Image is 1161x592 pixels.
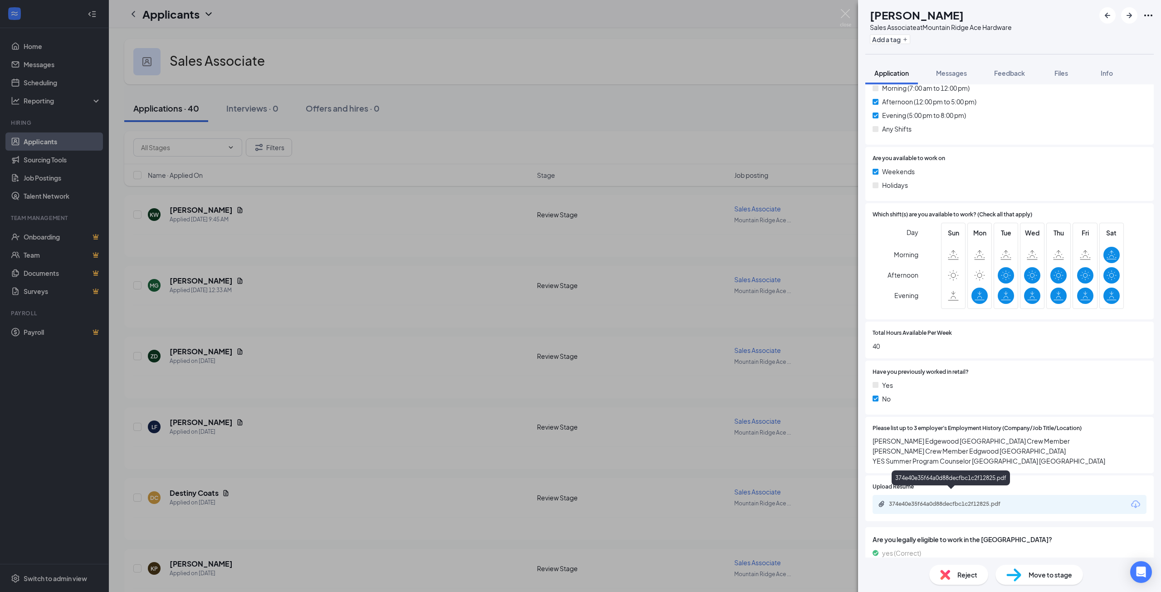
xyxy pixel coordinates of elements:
span: Morning [894,246,918,263]
span: Which shift(s) are you available to work? (Check all that apply) [873,210,1032,219]
div: Open Intercom Messenger [1130,561,1152,583]
span: Please list up to 3 employer's Employment History (Company/Job Title/Location) [873,424,1082,433]
div: Sales Associate at Mountain Ridge Ace Hardware [870,23,1012,32]
span: Total Hours Available Per Week [873,329,952,338]
button: ArrowRight [1121,7,1137,24]
span: Have you previously worked in retail? [873,368,969,377]
svg: Ellipses [1143,10,1154,21]
span: No [882,394,891,404]
a: Paperclip374e40e35f64a0d88decfbc1c2f12825.pdf [878,500,1025,509]
svg: Download [1130,499,1141,510]
span: Fri [1077,228,1093,238]
span: Reject [957,570,977,580]
span: Info [1101,69,1113,77]
button: ArrowLeftNew [1099,7,1116,24]
svg: Plus [902,37,908,42]
span: Evening (5:00 pm to 8:00 pm) [882,110,966,120]
span: Tue [998,228,1014,238]
span: Evening [894,287,918,303]
span: Files [1054,69,1068,77]
div: 374e40e35f64a0d88decfbc1c2f12825.pdf [892,470,1010,485]
span: Afternoon (12:00 pm to 5:00 pm) [882,97,976,107]
span: Wed [1024,228,1040,238]
span: Messages [936,69,967,77]
span: Weekends [882,166,915,176]
button: PlusAdd a tag [870,34,910,44]
svg: ArrowRight [1124,10,1135,21]
span: Day [907,227,918,237]
span: yes (Correct) [882,548,921,558]
span: Sat [1103,228,1120,238]
svg: Paperclip [878,500,885,508]
span: Feedback [994,69,1025,77]
span: Mon [971,228,988,238]
span: Afternoon [888,267,918,283]
span: Move to stage [1029,570,1072,580]
span: Yes [882,380,893,390]
span: Morning (7:00 am to 12:00 pm) [882,83,970,93]
h1: [PERSON_NAME] [870,7,964,23]
span: Thu [1050,228,1067,238]
span: Are you legally eligible to work in the [GEOGRAPHIC_DATA]? [873,534,1146,544]
span: Upload Resume [873,483,914,491]
span: Holidays [882,180,908,190]
svg: ArrowLeftNew [1102,10,1113,21]
span: Application [874,69,909,77]
span: 40 [873,341,1146,351]
span: Are you available to work on [873,154,945,163]
span: Sun [945,228,961,238]
div: 374e40e35f64a0d88decfbc1c2f12825.pdf [889,500,1016,508]
span: [PERSON_NAME] Edgewood [GEOGRAPHIC_DATA] Crew Member [PERSON_NAME] Crew Member Edgwood [GEOGRAPHI... [873,436,1146,466]
span: Any Shifts [882,124,912,134]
